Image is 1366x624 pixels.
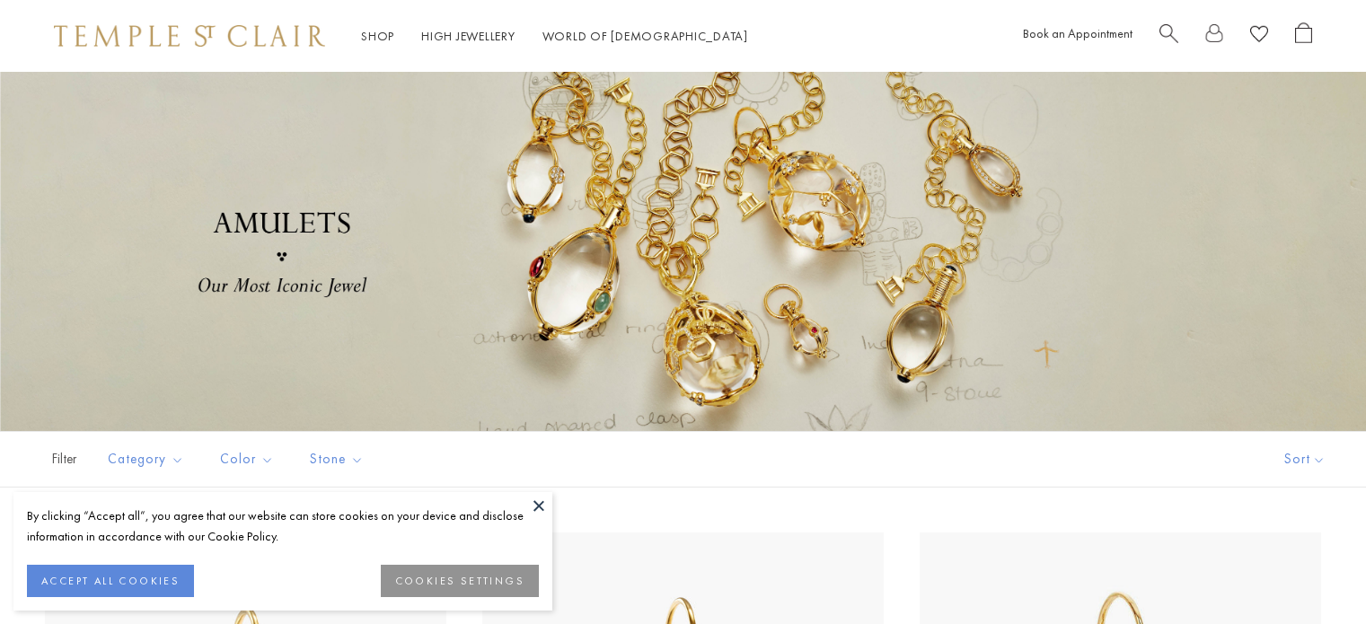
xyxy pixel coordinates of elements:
[211,448,287,470] span: Color
[381,565,539,597] button: COOKIES SETTINGS
[1250,22,1268,50] a: View Wishlist
[27,565,194,597] button: ACCEPT ALL COOKIES
[421,28,516,44] a: High JewelleryHigh Jewellery
[1023,25,1132,41] a: Book an Appointment
[27,505,539,547] div: By clicking “Accept all”, you agree that our website can store cookies on your device and disclos...
[361,28,394,44] a: ShopShop
[301,448,377,470] span: Stone
[99,448,198,470] span: Category
[54,25,325,47] img: Temple St. Clair
[361,25,748,48] nav: Main navigation
[296,439,377,479] button: Stone
[1159,22,1178,50] a: Search
[542,28,748,44] a: World of [DEMOGRAPHIC_DATA]World of [DEMOGRAPHIC_DATA]
[94,439,198,479] button: Category
[1244,432,1366,487] button: Show sort by
[1295,22,1312,50] a: Open Shopping Bag
[207,439,287,479] button: Color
